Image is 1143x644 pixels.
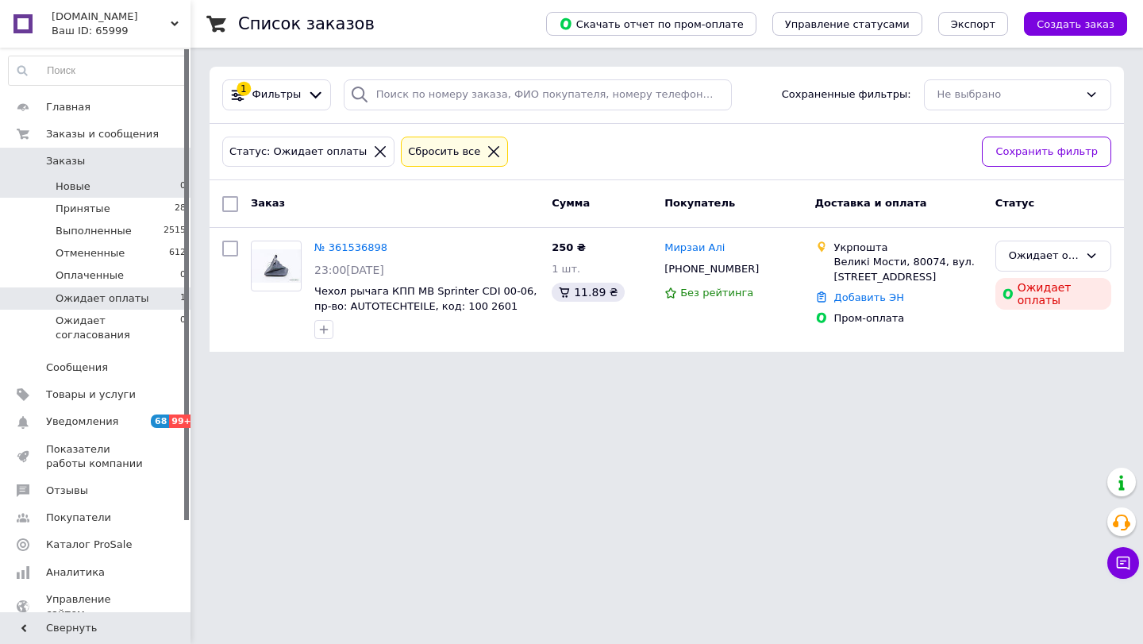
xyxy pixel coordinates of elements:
[52,24,190,38] div: Ваш ID: 65999
[251,241,302,291] a: Фото товару
[664,197,735,209] span: Покупатель
[251,197,285,209] span: Заказ
[938,12,1008,36] button: Экспорт
[314,264,384,276] span: 23:00[DATE]
[552,197,590,209] span: Сумма
[46,484,88,498] span: Отзывы
[680,287,753,299] span: Без рейтинга
[1107,547,1139,579] button: Чат с покупателем
[1009,248,1079,264] div: Ожидает оплаты
[175,202,186,216] span: 28
[164,224,186,238] span: 2515
[552,263,580,275] span: 1 шт.
[46,415,118,429] span: Уведомления
[151,415,169,428] span: 68
[314,241,387,253] a: № 361536898
[46,565,105,580] span: Аналитика
[834,311,983,326] div: Пром-оплата
[937,87,1079,103] div: Не выбрано
[1024,12,1127,36] button: Создать заказ
[56,314,180,342] span: Ожидает согласования
[664,241,725,256] a: Мирзаи Алі
[552,283,624,302] div: 11.89 ₴
[834,291,904,303] a: Добавить ЭН
[995,144,1098,160] span: Сохранить фильтр
[46,100,90,114] span: Главная
[982,137,1111,168] button: Сохранить фильтр
[546,12,756,36] button: Скачать отчет по пром-оплате
[169,246,186,260] span: 612
[995,278,1111,310] div: Ожидает оплаты
[1037,18,1114,30] span: Создать заказ
[180,291,186,306] span: 1
[237,82,251,96] div: 1
[552,241,586,253] span: 250 ₴
[559,17,744,31] span: Скачать отчет по пром-оплате
[226,144,370,160] div: Статус: Ожидает оплаты
[56,202,110,216] span: Принятые
[180,268,186,283] span: 0
[661,259,762,280] div: [PHONE_NUMBER]
[46,127,159,141] span: Заказы и сообщения
[785,18,910,30] span: Управление статусами
[314,285,537,312] a: Чехол рычага КПП MB Sprinter CDI 00-06, пр-во: AUTOTECHTEILE, код: 100 2601
[180,314,186,342] span: 0
[46,511,111,525] span: Покупатели
[951,18,995,30] span: Экспорт
[782,87,911,102] span: Сохраненные фильтры:
[46,538,132,552] span: Каталог ProSale
[169,415,195,428] span: 99+
[252,249,301,283] img: Фото товару
[46,442,147,471] span: Показатели работы компании
[56,224,132,238] span: Выполненные
[344,79,732,110] input: Поиск по номеру заказа, ФИО покупателя, номеру телефона, Email, номеру накладной
[834,241,983,255] div: Укрпошта
[56,179,90,194] span: Новые
[46,592,147,621] span: Управление сайтом
[252,87,302,102] span: Фильтры
[995,197,1035,209] span: Статус
[9,56,187,85] input: Поиск
[52,10,171,24] span: Запчастина.com
[56,291,149,306] span: Ожидает оплаты
[46,361,108,375] span: Сообщения
[815,197,927,209] span: Доставка и оплата
[56,268,124,283] span: Оплаченные
[56,246,125,260] span: Отмененные
[46,388,136,402] span: Товары и услуги
[46,154,85,168] span: Заказы
[238,14,375,33] h1: Список заказов
[1008,17,1127,29] a: Создать заказ
[834,255,983,283] div: Великі Мости, 80074, вул. [STREET_ADDRESS]
[180,179,186,194] span: 0
[772,12,922,36] button: Управление статусами
[405,144,483,160] div: Сбросить все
